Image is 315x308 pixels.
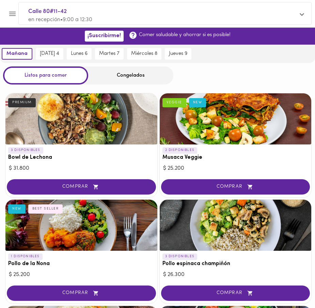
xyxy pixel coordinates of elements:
[170,184,302,190] span: COMPRAR
[71,51,88,57] span: lunes 6
[7,179,156,195] button: COMPRAR
[127,48,161,60] button: miércoles 8
[7,286,156,301] button: COMPRAR
[8,253,43,260] p: 1 DISPONIBLES
[8,261,155,267] h3: Pollo de la Nona
[189,98,206,107] div: NEW
[5,93,157,144] div: Bowl de Lechona
[4,5,21,22] button: Menu
[169,51,187,57] span: jueves 9
[170,290,302,296] span: COMPRAR
[163,271,308,279] div: $ 26.300
[99,51,120,57] span: martes 7
[15,290,147,296] span: COMPRAR
[161,179,310,195] button: COMPRAR
[2,48,32,60] button: mañana
[282,275,315,308] iframe: Messagebird Livechat Widget
[6,51,28,57] span: mañana
[3,66,88,84] div: Listos para comer
[28,17,92,22] span: en recepción • 9:00 a 12:30
[15,184,147,190] span: COMPRAR
[162,261,309,267] h3: Pollo espinaca champiñón
[67,48,92,60] button: lunes 6
[36,48,63,60] button: [DATE] 4
[162,98,186,107] div: VEGGIE
[139,31,231,38] p: Comer saludable y ahorrar si es posible!
[95,48,124,60] button: martes 7
[162,253,198,260] p: 3 DISPONIBLES
[85,31,124,41] button: ¡Suscribirme!
[28,7,295,16] span: Calle 80#11-42
[9,165,154,172] div: $ 31.800
[162,155,309,161] h3: Musaca Veggie
[40,51,59,57] span: [DATE] 4
[8,204,26,213] div: NEW
[8,98,36,107] div: PREMIUM
[131,51,157,57] span: miércoles 8
[88,33,121,39] span: ¡Suscribirme!
[162,147,198,153] p: 2 DISPONIBLES
[160,93,312,144] div: Musaca Veggie
[165,48,191,60] button: jueves 9
[28,204,63,213] div: BEST SELLER
[8,147,43,153] p: 3 DISPONIBLES
[8,155,155,161] h3: Bowl de Lechona
[163,165,308,172] div: $ 25.200
[88,66,173,84] div: Congelados
[9,271,154,279] div: $ 25.200
[5,200,157,251] div: Pollo de la Nona
[160,200,312,251] div: Pollo espinaca champiñón
[161,286,310,301] button: COMPRAR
